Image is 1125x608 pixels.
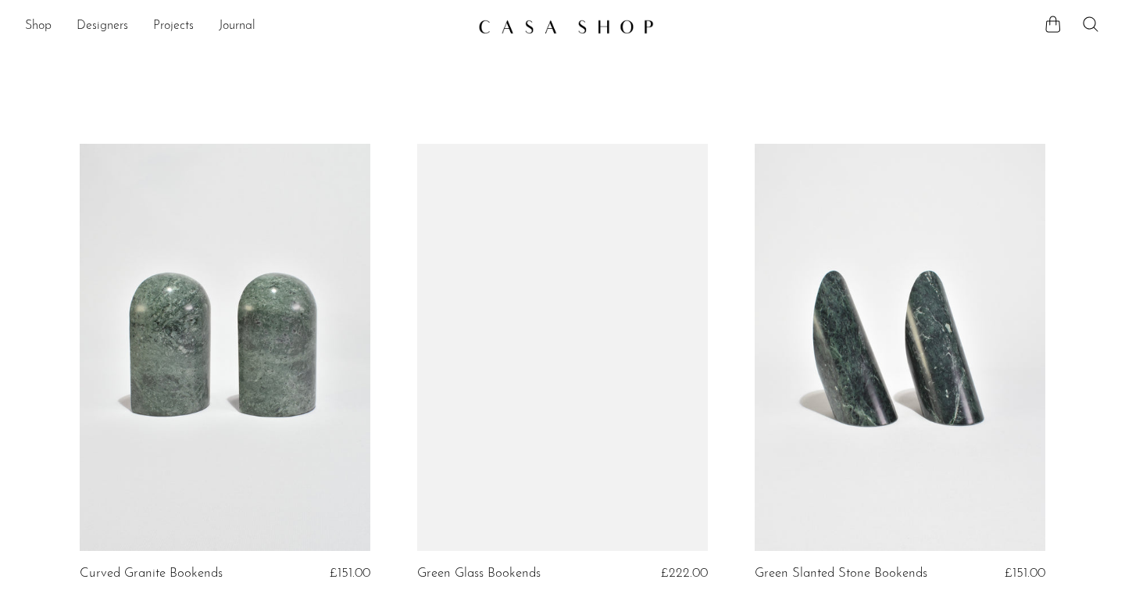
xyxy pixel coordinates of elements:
span: £151.00 [330,567,370,580]
ul: NEW HEADER MENU [25,13,466,40]
a: Shop [25,16,52,37]
span: £151.00 [1005,567,1045,580]
a: Green Glass Bookends [417,567,541,581]
a: Journal [219,16,255,37]
a: Green Slanted Stone Bookends [755,567,927,581]
nav: Desktop navigation [25,13,466,40]
a: Curved Granite Bookends [80,567,223,581]
span: £222.00 [661,567,708,580]
a: Designers [77,16,128,37]
a: Projects [153,16,194,37]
